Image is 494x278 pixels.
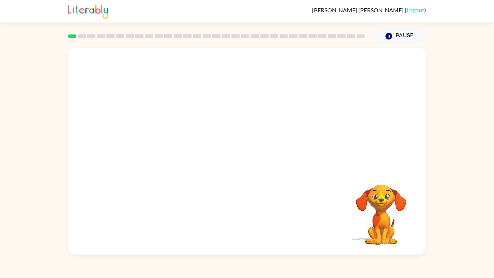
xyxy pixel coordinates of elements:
[345,173,417,246] video: Your browser must support playing .mp4 files to use Literably. Please try using another browser.
[374,28,426,45] button: Pause
[68,3,108,19] img: Literably
[312,7,426,13] div: ( )
[406,7,424,13] a: Logout
[312,7,405,13] span: [PERSON_NAME] [PERSON_NAME]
